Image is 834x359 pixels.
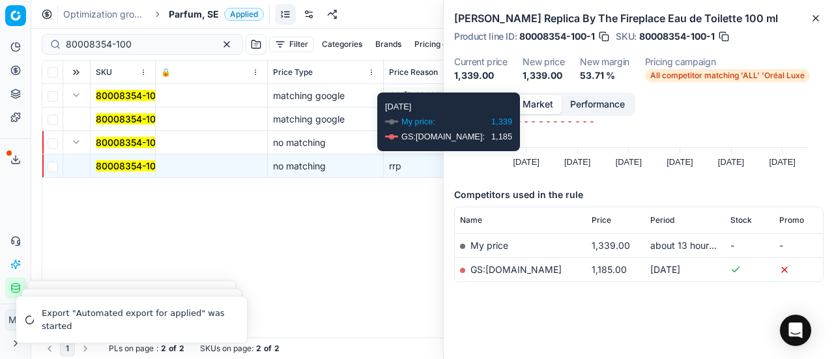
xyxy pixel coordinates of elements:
h2: [PERSON_NAME] Replica By The Fireplace Eau de Toilette 100 ml [454,10,824,26]
td: - [774,233,823,257]
span: Period [650,215,674,225]
mark: 80008354-100 [96,113,162,124]
button: Go to next page [78,341,93,356]
dd: 1,339.00 [454,69,507,82]
nav: pagination [42,341,93,356]
dt: New price [523,57,564,66]
mark: 80008354-100 [96,137,162,148]
button: 1 [60,341,75,356]
button: Go to previous page [42,341,57,356]
text: [DATE] [769,157,795,167]
span: Promo [779,215,804,225]
div: GS:[DOMAIN_NAME] [389,89,469,102]
div: matching google [273,113,378,126]
span: PLs on page [109,343,154,354]
a: GS:[DOMAIN_NAME] [470,264,562,275]
span: [DATE] [650,264,680,275]
span: 1,339.00 [592,240,630,251]
mark: 80008354-100 [96,160,162,171]
text: 1100 [466,141,484,151]
td: - [725,233,774,257]
span: Parfum, SE [169,8,219,21]
span: Price [592,215,611,225]
span: Product line ID : [454,32,517,41]
button: Expand [68,87,84,103]
nav: breadcrumb [63,8,264,21]
div: no matching [273,160,378,173]
strong: of [264,343,272,354]
span: SKU [96,67,112,78]
button: Pricing campaign [409,36,484,52]
span: 1,185.00 [592,264,627,275]
span: -1 [96,136,169,149]
span: Price Reason [389,67,438,78]
button: 80008354-100-1 [96,136,169,149]
dt: New margin [580,57,629,66]
button: Expand all [68,65,84,80]
span: All competitor matching 'ALL' 'Oréal Luxe [645,69,810,82]
input: Search by SKU or title [66,38,208,51]
button: Brands [370,36,407,52]
strong: of [169,343,177,354]
strong: 2 [274,343,280,354]
dt: Current price [454,57,507,66]
span: Name [460,215,482,225]
span: 80008354-100-1 [519,30,595,43]
h5: Competitors used in the rule [454,188,824,201]
text: [DATE] [513,157,539,167]
button: 80008354-100-1 [96,160,169,173]
span: 80008354-100-1 [639,30,715,43]
a: Optimization groups [63,8,147,21]
span: about 13 hours ago [650,240,732,251]
strong: 2 [179,343,184,354]
button: MC [5,309,26,330]
dd: 53.71 % [580,69,629,82]
button: 80008354-100 [96,113,162,126]
div: no matching [273,136,378,149]
button: Price info [456,95,514,114]
text: [DATE] [718,157,744,167]
span: SKU : [616,32,637,41]
div: rrp [389,160,469,173]
div: GS:[DOMAIN_NAME] [389,113,469,126]
mark: 80008354-100 [96,90,162,101]
span: -1 [96,160,169,173]
button: Market [514,95,562,114]
text: [DATE] [667,157,693,167]
text: [DATE] [616,157,642,167]
dt: Pricing campaign [645,57,810,66]
div: Open Intercom Messenger [780,315,811,346]
span: My price [470,240,508,251]
div: matching google [273,89,378,102]
button: 80008354-100 [96,89,162,102]
text: [DATE] [564,157,590,167]
div: Export "Automated export for applied" was started [42,307,231,332]
span: MC [6,310,25,330]
span: SKUs on page : [200,343,253,354]
dd: 1,339.00 [523,69,564,82]
button: Categories [317,36,367,52]
strong: 2 [161,343,166,354]
span: Stock [730,215,752,225]
strong: 2 [256,343,261,354]
span: Price Type [273,67,313,78]
button: Performance [562,95,633,114]
div: : [109,343,184,354]
span: Applied [224,8,264,21]
div: rrp [389,136,469,149]
button: Filter [269,36,314,52]
span: 🔒 [161,67,171,78]
span: Parfum, SEApplied [169,8,264,21]
button: Expand [68,134,84,150]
